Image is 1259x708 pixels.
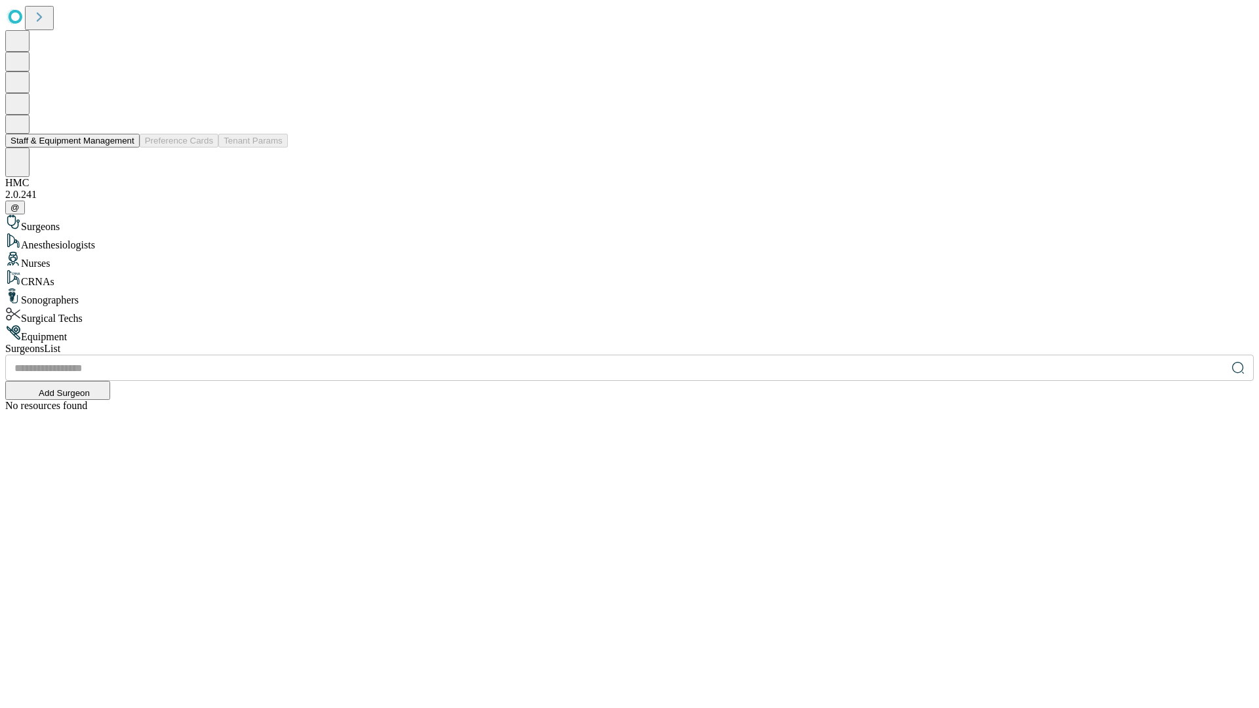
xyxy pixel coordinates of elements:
[5,269,1254,288] div: CRNAs
[5,343,1254,355] div: Surgeons List
[5,134,140,147] button: Staff & Equipment Management
[5,251,1254,269] div: Nurses
[5,400,1254,412] div: No resources found
[218,134,288,147] button: Tenant Params
[5,381,110,400] button: Add Surgeon
[5,233,1254,251] div: Anesthesiologists
[10,203,20,212] span: @
[140,134,218,147] button: Preference Cards
[5,189,1254,201] div: 2.0.241
[39,388,90,398] span: Add Surgeon
[5,306,1254,324] div: Surgical Techs
[5,201,25,214] button: @
[5,288,1254,306] div: Sonographers
[5,177,1254,189] div: HMC
[5,214,1254,233] div: Surgeons
[5,324,1254,343] div: Equipment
